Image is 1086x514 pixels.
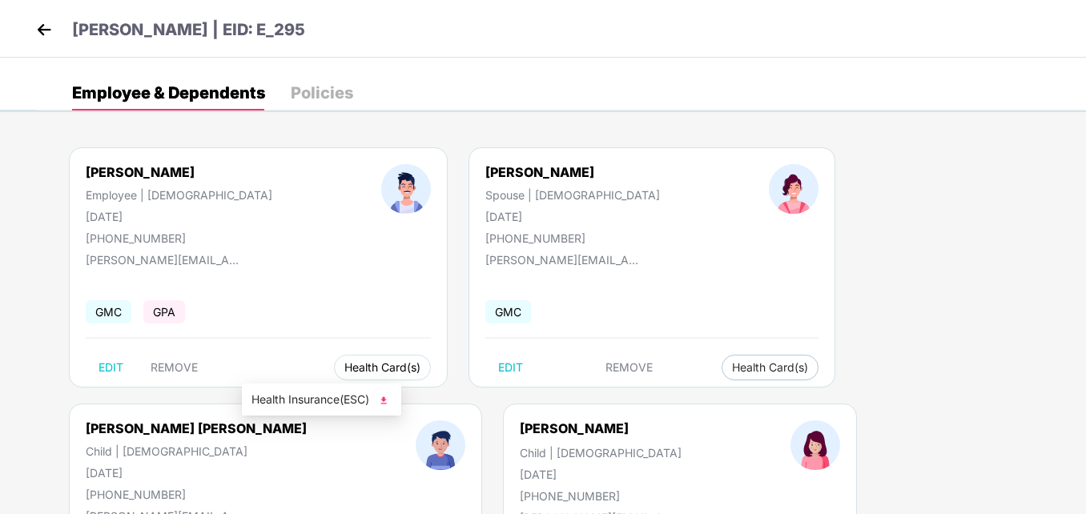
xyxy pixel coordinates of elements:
div: Child | [DEMOGRAPHIC_DATA] [520,446,682,460]
span: REMOVE [605,361,653,374]
div: [DATE] [86,210,272,223]
span: EDIT [99,361,123,374]
div: [DATE] [485,210,660,223]
div: Policies [291,85,353,101]
div: [PERSON_NAME] [520,420,629,436]
div: [PERSON_NAME][EMAIL_ADDRESS][DOMAIN_NAME] [485,253,646,267]
span: Health Insurance(ESC) [251,391,392,408]
div: [DATE] [86,466,307,480]
div: Spouse | [DEMOGRAPHIC_DATA] [485,188,660,202]
div: [DATE] [520,468,682,481]
div: Employee | [DEMOGRAPHIC_DATA] [86,188,272,202]
button: Health Card(s) [722,355,819,380]
div: [PERSON_NAME] [485,164,660,180]
div: [PERSON_NAME] [86,164,272,180]
div: [PHONE_NUMBER] [86,488,307,501]
img: profileImage [416,420,465,470]
div: [PHONE_NUMBER] [86,231,272,245]
span: GMC [86,300,131,323]
button: EDIT [86,355,136,380]
p: [PERSON_NAME] | EID: E_295 [72,18,305,42]
img: profileImage [769,164,819,214]
button: REMOVE [593,355,666,380]
div: [PERSON_NAME] [PERSON_NAME] [86,420,307,436]
span: Health Card(s) [732,363,808,371]
div: [PHONE_NUMBER] [485,231,660,245]
span: GMC [485,300,531,323]
button: Health Card(s) [334,355,431,380]
button: EDIT [485,355,536,380]
img: svg+xml;base64,PHN2ZyB4bWxucz0iaHR0cDovL3d3dy53My5vcmcvMjAwMC9zdmciIHhtbG5zOnhsaW5rPSJodHRwOi8vd3... [376,392,392,408]
img: profileImage [381,164,431,214]
span: EDIT [498,361,523,374]
img: back [32,18,56,42]
div: Child | [DEMOGRAPHIC_DATA] [86,444,307,458]
img: profileImage [790,420,840,470]
div: [PHONE_NUMBER] [520,489,682,503]
span: Health Card(s) [344,363,420,371]
div: [PERSON_NAME][EMAIL_ADDRESS][DOMAIN_NAME] [86,253,246,267]
span: REMOVE [151,361,198,374]
span: GPA [143,300,185,323]
button: REMOVE [138,355,211,380]
div: Employee & Dependents [72,85,265,101]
